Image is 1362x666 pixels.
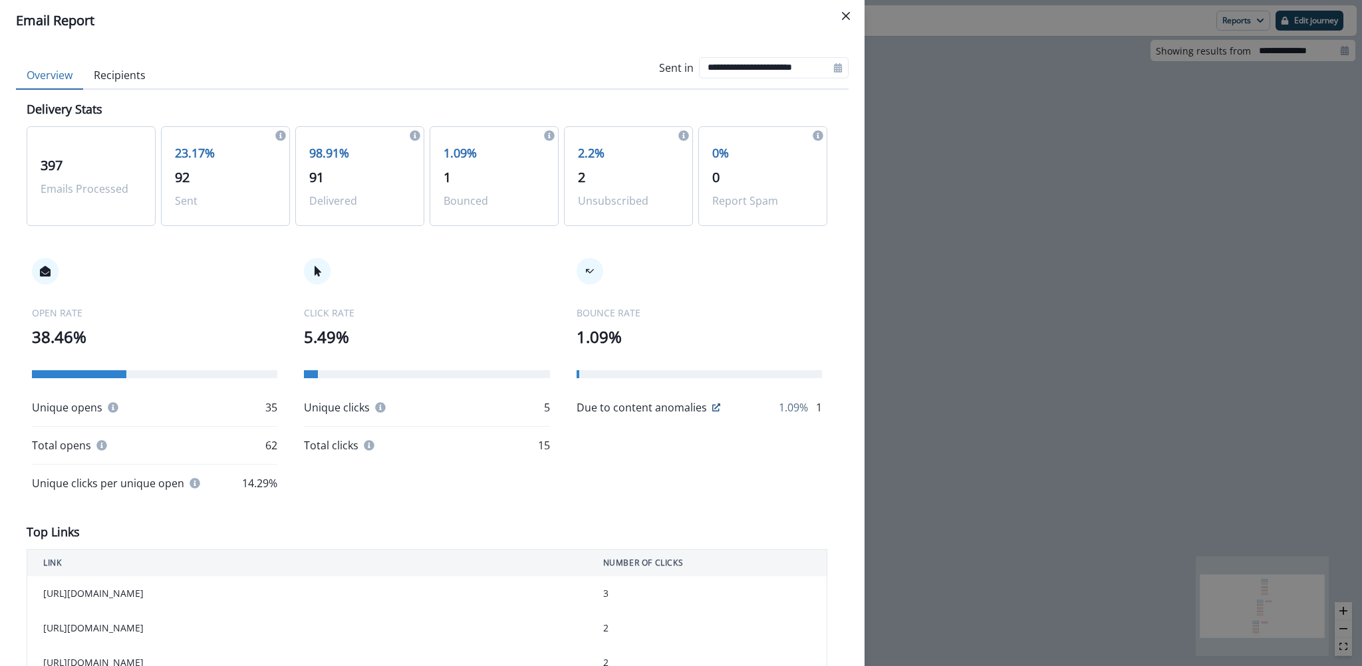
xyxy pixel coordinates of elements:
p: CLICK RATE [304,306,549,320]
p: 15 [538,437,550,453]
p: OPEN RATE [32,306,277,320]
p: 1.09% [577,325,822,349]
td: 2 [587,611,827,645]
p: Unique clicks per unique open [32,475,184,491]
button: Close [835,5,857,27]
p: Emails Processed [41,181,142,197]
p: Total clicks [304,437,358,453]
p: 14.29% [242,475,277,491]
p: Sent [175,193,276,209]
p: 2.2% [578,144,679,162]
span: 397 [41,156,63,174]
p: Unique opens [32,399,102,415]
button: Overview [16,62,83,90]
p: Sent in [659,60,694,76]
p: Due to content anomalies [577,399,707,415]
span: 0 [712,168,720,186]
span: 91 [309,168,324,186]
p: 35 [265,399,277,415]
p: 5.49% [304,325,549,349]
p: 23.17% [175,144,276,162]
div: Email Report [16,11,849,31]
p: 1 [816,399,822,415]
p: 1.09% [779,399,808,415]
th: LINK [27,550,587,577]
p: 0% [712,144,813,162]
span: 1 [444,168,451,186]
span: 92 [175,168,190,186]
p: Report Spam [712,193,813,209]
p: 5 [544,399,550,415]
p: Unique clicks [304,399,370,415]
p: Delivery Stats [27,100,102,118]
p: 38.46% [32,325,277,349]
p: Bounced [444,193,545,209]
p: Delivered [309,193,410,209]
button: Recipients [83,62,156,90]
td: [URL][DOMAIN_NAME] [27,611,587,645]
p: 98.91% [309,144,410,162]
span: 2 [578,168,585,186]
p: Total opens [32,437,91,453]
p: 62 [265,437,277,453]
p: 1.09% [444,144,545,162]
p: Unsubscribed [578,193,679,209]
th: NUMBER OF CLICKS [587,550,827,577]
p: BOUNCE RATE [577,306,822,320]
td: 3 [587,576,827,611]
td: [URL][DOMAIN_NAME] [27,576,587,611]
p: Top Links [27,523,80,541]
